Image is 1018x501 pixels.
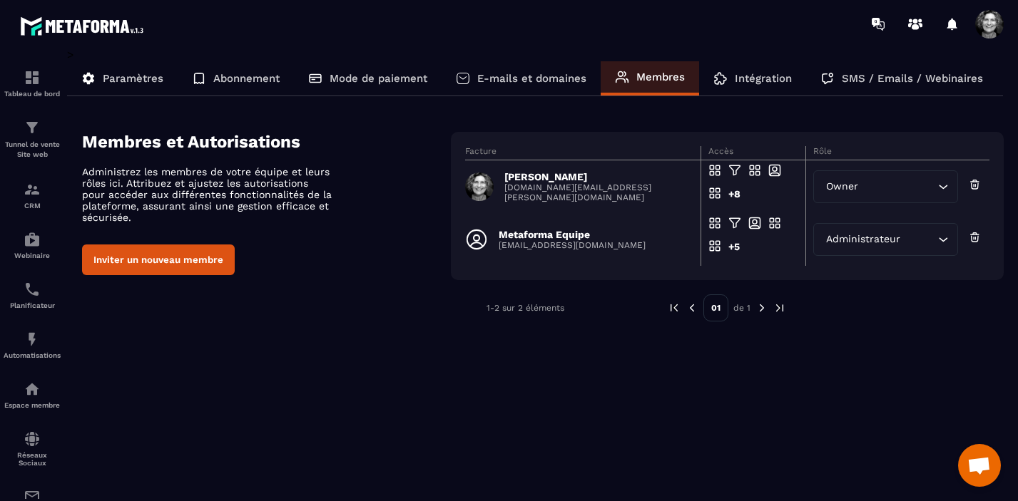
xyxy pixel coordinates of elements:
p: Metaforma Equipe [499,229,646,240]
img: formation [24,119,41,136]
a: automationsautomationsAutomatisations [4,320,61,370]
button: Inviter un nouveau membre [82,244,235,275]
p: CRM [4,202,61,210]
p: de 1 [733,302,750,314]
img: social-network [24,430,41,448]
div: Search for option [813,223,958,256]
p: E-mails et domaines [477,72,586,85]
span: Owner [823,179,861,195]
p: Webinaire [4,252,61,259]
div: Ouvrir le chat [958,444,1001,487]
img: prev [686,301,698,314]
img: scheduler [24,281,41,298]
input: Search for option [861,179,935,195]
p: SMS / Emails / Webinaires [842,72,983,85]
img: automations [24,331,41,348]
p: Réseaux Sociaux [4,451,61,467]
p: Espace membre [4,401,61,409]
div: +5 [728,239,741,262]
a: formationformationCRM [4,170,61,220]
img: logo [20,13,148,39]
p: [PERSON_NAME] [504,171,692,182]
img: formation [24,69,41,86]
a: formationformationTunnel de vente Site web [4,108,61,170]
p: Tableau de bord [4,90,61,98]
p: [EMAIL_ADDRESS][DOMAIN_NAME] [499,240,646,250]
p: Membres [636,71,685,83]
th: Accès [701,146,806,160]
img: next [773,301,786,314]
th: Facture [465,146,701,160]
input: Search for option [903,232,935,247]
a: automationsautomationsWebinaire [4,220,61,270]
p: 1-2 sur 2 éléments [487,303,564,313]
div: > [67,48,1004,343]
p: Tunnel de vente Site web [4,140,61,160]
img: prev [668,301,681,314]
p: Paramètres [103,72,163,85]
span: Administrateur [823,232,903,247]
th: Rôle [806,146,989,160]
img: next [755,301,768,314]
a: formationformationTableau de bord [4,58,61,108]
div: +8 [728,187,741,210]
h4: Membres et Autorisations [82,132,451,152]
p: [DOMAIN_NAME][EMAIL_ADDRESS][PERSON_NAME][DOMAIN_NAME] [504,182,692,202]
p: Planificateur [4,301,61,309]
p: Administrez les membres de votre équipe et leurs rôles ici. Attribuez et ajustez les autorisation... [82,166,332,223]
img: formation [24,181,41,198]
a: automationsautomationsEspace membre [4,370,61,420]
p: Automatisations [4,351,61,359]
a: schedulerschedulerPlanificateur [4,270,61,320]
a: social-networksocial-networkRéseaux Sociaux [4,420,61,477]
p: Abonnement [213,72,280,85]
p: 01 [703,294,728,321]
img: automations [24,231,41,248]
div: Search for option [813,170,958,203]
p: Intégration [735,72,792,85]
img: automations [24,381,41,398]
p: Mode de paiement [330,72,427,85]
